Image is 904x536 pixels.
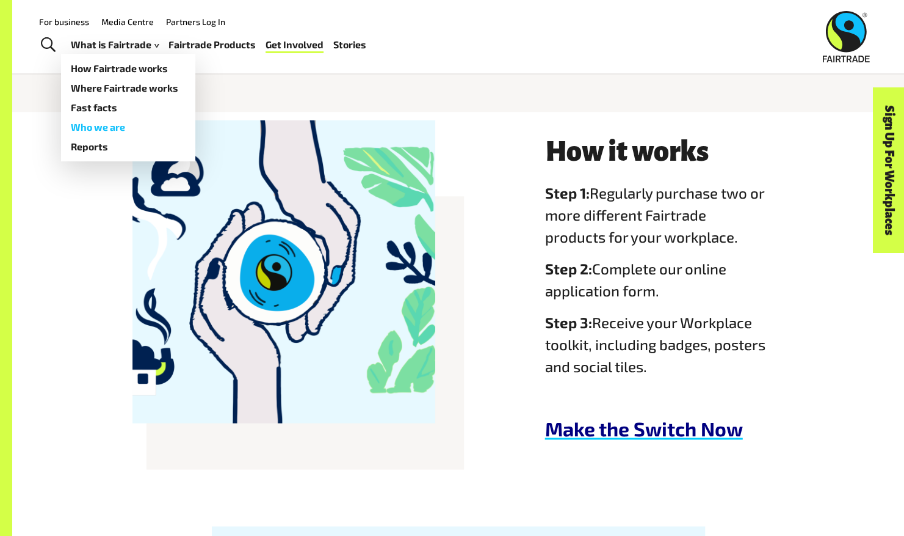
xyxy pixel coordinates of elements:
[823,11,870,62] img: Fairtrade Australia New Zealand logo
[266,36,324,54] a: Get Involved
[61,78,195,98] a: Where Fairtrade works
[61,59,195,78] a: How Fairtrade works
[545,314,765,375] span: Receive your Workplace toolkit, including badges, posters and social tiles.
[61,98,195,117] a: Fast facts
[33,30,63,61] a: Toggle Search
[101,17,154,27] a: Media Centre
[545,260,726,299] span: Complete our online application form.
[545,417,743,440] a: Make the Switch Now
[545,260,592,277] strong: Step 2:
[168,36,256,54] a: Fairtrade Products
[545,314,592,331] strong: Step 3:
[39,17,89,27] a: For business
[71,36,159,54] a: What is Fairtrade
[545,184,590,202] strong: Step 1:
[333,36,366,54] a: Stories
[166,17,225,27] a: Partners Log In
[61,117,195,137] a: Who we are
[545,136,784,167] h3: How it works
[61,137,195,156] a: Reports
[545,184,764,246] span: Regularly purchase two or more different Fairtrade products for your workplace.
